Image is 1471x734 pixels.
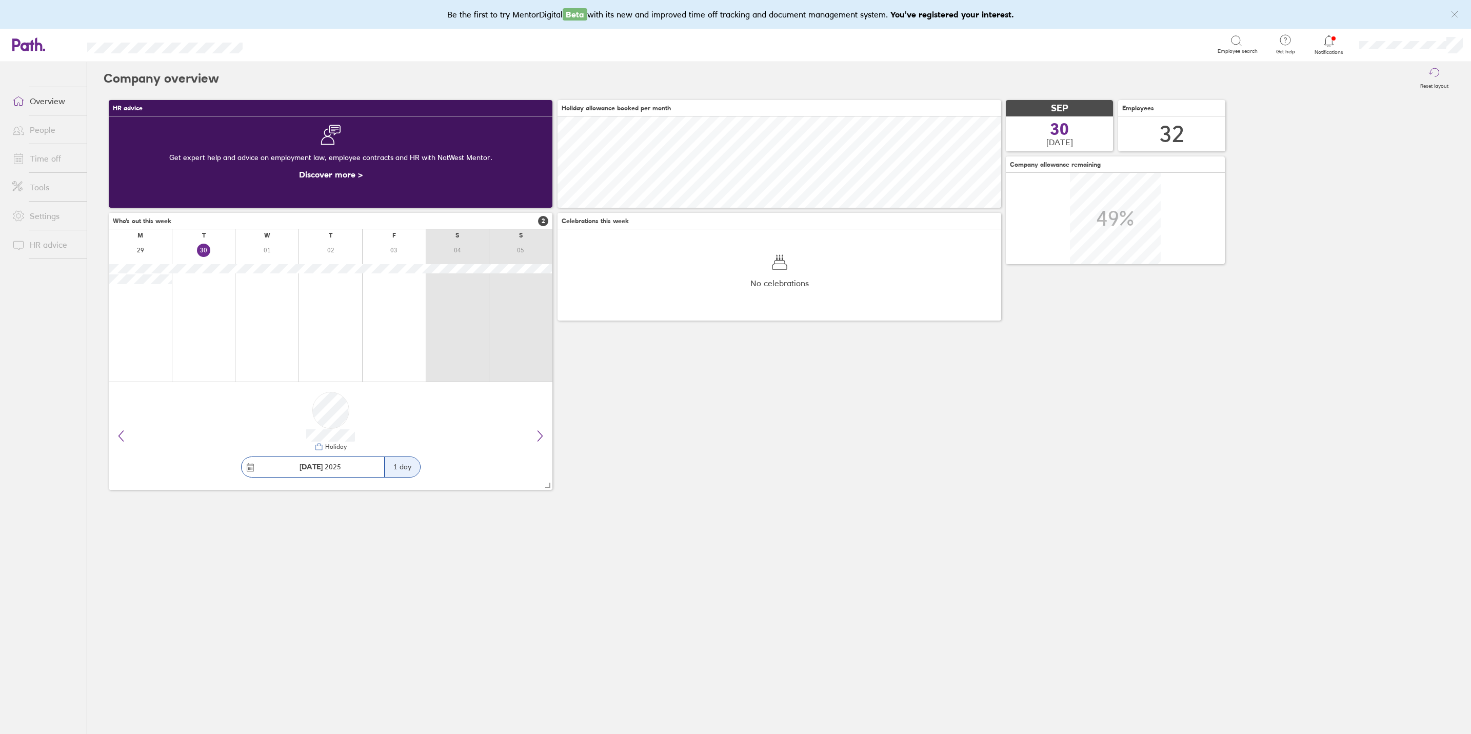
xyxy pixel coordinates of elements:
a: People [4,120,87,140]
div: Get expert help and advice on employment law, employee contracts and HR with NatWest Mentor. [117,145,544,170]
div: T [202,232,206,239]
span: Notifications [1313,49,1346,55]
div: 32 [1160,121,1184,147]
a: Notifications [1313,34,1346,55]
span: 2025 [300,463,341,471]
span: 2 [538,216,548,226]
span: Who's out this week [113,217,171,225]
span: 30 [1050,121,1069,137]
strong: [DATE] [300,462,323,471]
div: F [392,232,396,239]
div: W [264,232,270,239]
span: Celebrations this week [562,217,629,225]
span: Beta [563,8,587,21]
a: Time off [4,148,87,169]
span: Employee search [1218,48,1258,54]
label: Reset layout [1414,80,1455,89]
span: [DATE] [1046,137,1073,147]
div: T [329,232,332,239]
a: Discover more > [299,169,363,180]
div: S [455,232,459,239]
span: SEP [1051,103,1068,114]
div: 1 day [384,457,420,477]
div: M [137,232,143,239]
span: Company allowance remaining [1010,161,1101,168]
a: Settings [4,206,87,226]
span: Employees [1122,105,1154,112]
span: Get help [1269,49,1302,55]
a: Tools [4,177,87,197]
div: Search [270,39,296,49]
button: Reset layout [1414,62,1455,95]
b: You've registered your interest. [890,9,1014,19]
div: S [519,232,523,239]
div: Be the first to try MentorDigital with its new and improved time off tracking and document manage... [447,8,1024,21]
h2: Company overview [104,62,219,95]
span: Holiday allowance booked per month [562,105,671,112]
span: No celebrations [750,279,809,288]
a: Overview [4,91,87,111]
div: Holiday [323,443,347,450]
span: HR advice [113,105,143,112]
a: HR advice [4,234,87,255]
